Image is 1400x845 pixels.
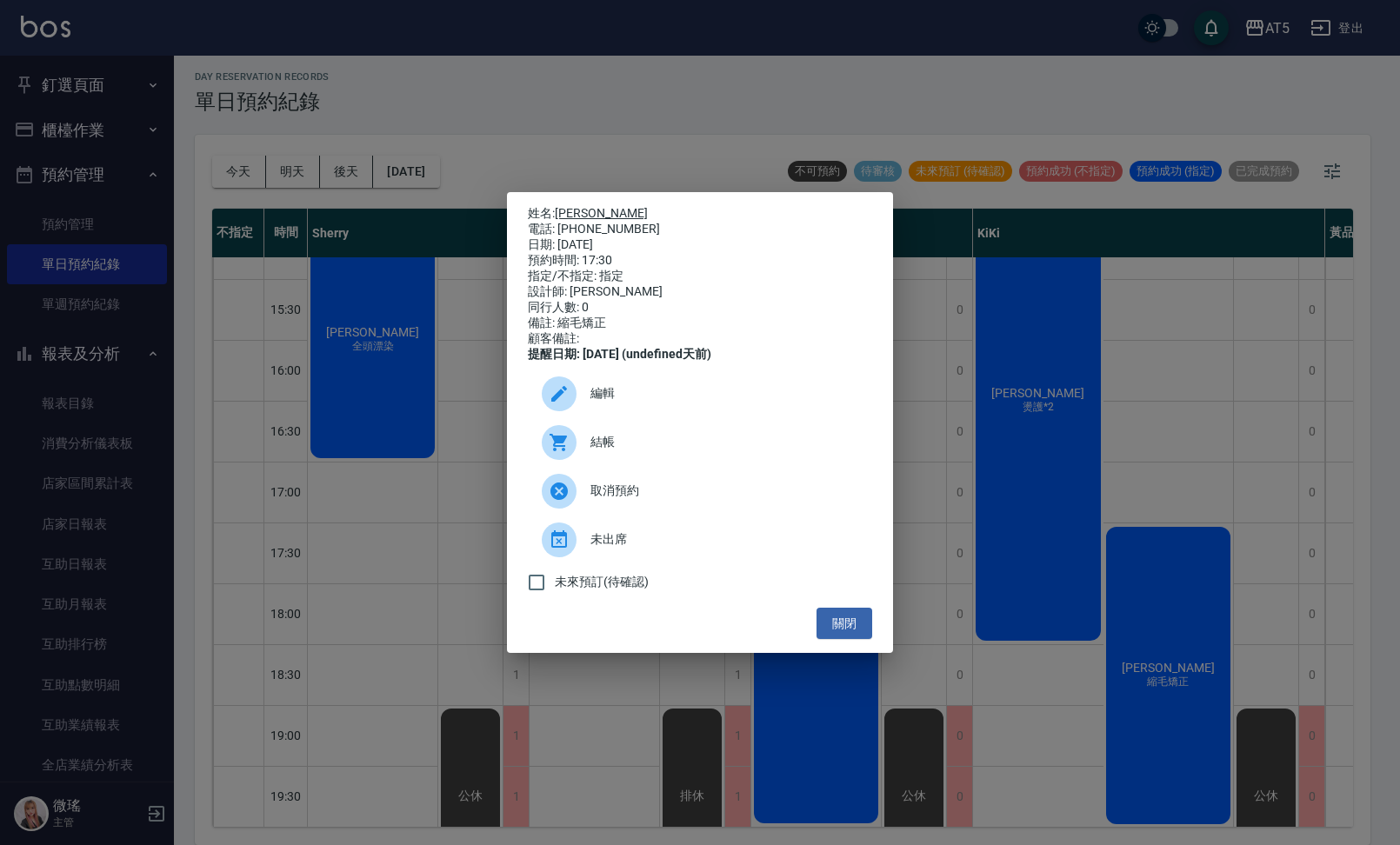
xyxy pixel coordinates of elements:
[528,369,872,418] div: 編輯
[590,530,858,549] span: 未出席
[528,467,872,516] div: 取消預約
[528,253,872,269] div: 預約時間: 17:30
[528,316,872,331] div: 備註: 縮毛矯正
[528,331,872,347] div: 顧客備註:
[528,222,872,237] div: 電話: [PHONE_NUMBER]
[528,300,872,316] div: 同行人數: 0
[528,516,872,564] div: 未出席
[590,482,858,500] span: 取消預約
[590,384,858,403] span: 編輯
[528,418,872,467] a: 結帳
[528,206,872,222] p: 姓名:
[528,284,872,300] div: 設計師: [PERSON_NAME]
[528,237,872,253] div: 日期: [DATE]
[817,608,872,640] button: 關閉
[528,347,872,363] div: 提醒日期: [DATE] (undefined天前)
[555,573,649,591] span: 未來預訂(待確認)
[590,433,858,451] span: 結帳
[528,269,872,284] div: 指定/不指定: 指定
[555,206,648,220] a: [PERSON_NAME]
